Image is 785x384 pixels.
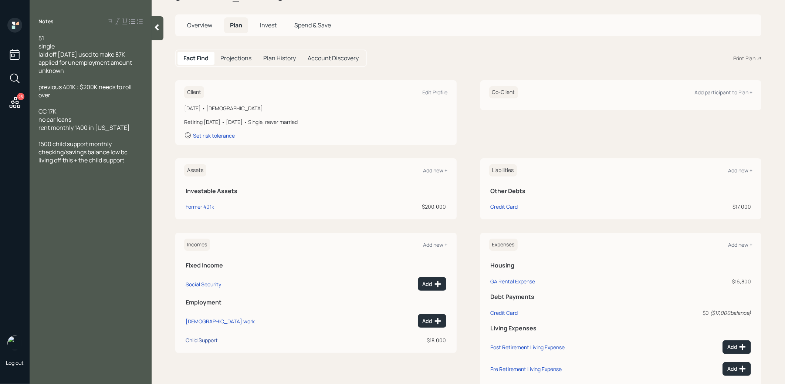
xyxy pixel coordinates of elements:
[491,203,518,210] div: Credit Card
[728,241,752,248] div: Add new +
[7,336,22,350] img: treva-nostdahl-headshot.png
[491,293,751,300] h5: Debt Payments
[38,107,130,132] span: CC 17K no car loans rent monthly 1400 in [US_STATE]
[38,83,133,99] span: previous 401K : $200K needs to roll over
[263,55,296,62] h5: Plan History
[327,203,446,210] div: $200,000
[230,21,242,29] span: Plan
[491,309,518,316] div: Credit Card
[489,164,517,176] h6: Liabilities
[186,188,446,195] h5: Investable Assets
[260,21,277,29] span: Invest
[653,277,751,285] div: $16,800
[423,167,448,174] div: Add new +
[186,318,255,325] div: [DEMOGRAPHIC_DATA] work
[423,89,448,96] div: Edit Profile
[491,344,565,351] div: Post Retirement Living Expense
[728,167,752,174] div: Add new +
[308,55,359,62] h5: Account Discovery
[186,281,221,288] div: Social Security
[710,309,751,316] i: ( $17,000 balance)
[418,314,446,328] button: Add
[186,203,214,210] div: Former 401k
[423,280,441,288] div: Add
[653,309,751,317] div: $0
[186,262,446,269] h5: Fixed Income
[6,359,24,366] div: Log out
[369,336,446,344] div: $18,000
[489,86,518,98] h6: Co-Client
[193,132,235,139] div: Set risk tolerance
[491,262,751,269] h5: Housing
[727,343,746,351] div: Add
[418,277,446,291] button: Add
[423,317,441,325] div: Add
[491,366,562,373] div: Pre Retirement Living Expense
[187,21,212,29] span: Overview
[38,140,129,164] span: 1500 child support monthly checking/savings balance low bc living off this + the child support
[294,21,331,29] span: Spend & Save
[489,239,518,251] h6: Expenses
[17,93,24,100] div: 25
[184,164,206,176] h6: Assets
[184,239,210,251] h6: Incomes
[220,55,251,62] h5: Projections
[491,278,535,285] div: GA Rental Expense
[38,18,54,25] label: Notes
[727,365,746,373] div: Add
[733,54,755,62] div: Print Plan
[491,325,751,332] h5: Living Expenses
[423,241,448,248] div: Add new +
[186,337,218,344] div: Child Support
[186,299,446,306] h5: Employment
[184,86,204,98] h6: Client
[38,34,133,75] span: 51 single laid off [DATE] used to make 87K applied for unemployment amount unknown
[645,203,751,210] div: $17,000
[723,340,751,354] button: Add
[723,362,751,376] button: Add
[183,55,209,62] h5: Fact Find
[694,89,752,96] div: Add participant to Plan +
[491,188,751,195] h5: Other Debts
[184,104,448,112] div: [DATE] • [DEMOGRAPHIC_DATA]
[184,118,448,126] div: Retiring [DATE] • [DATE] • Single, never married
